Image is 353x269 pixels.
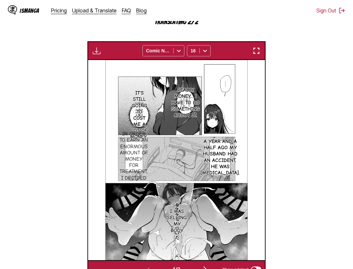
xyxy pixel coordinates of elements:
p: Really, money... I have to do something about it. [170,86,201,120]
img: Download translated images [93,47,101,55]
p: Translating 2/2 [111,18,242,26]
img: Enter fullscreen [252,47,260,55]
div: IsManga [20,8,39,14]
img: Sign out [339,7,345,14]
a: IsManga LogoIsManga [8,5,51,16]
a: Pricing [51,7,67,14]
a: FAQ [122,7,131,14]
a: Blog [136,7,147,14]
p: In order to earn an enormous amount of money for treatment, I decided [118,130,149,183]
img: Manga Panel [105,60,247,260]
a: Upload & Translate [72,7,117,14]
button: Sign Out [316,7,345,14]
p: It's still going to cost me a lot of money... [129,89,150,142]
p: A year and a half ago my husband had an accident, he was [MEDICAL_DATA]. [199,137,241,177]
img: IsManga Logo [8,5,17,14]
p: I was selling my body. [166,207,188,235]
